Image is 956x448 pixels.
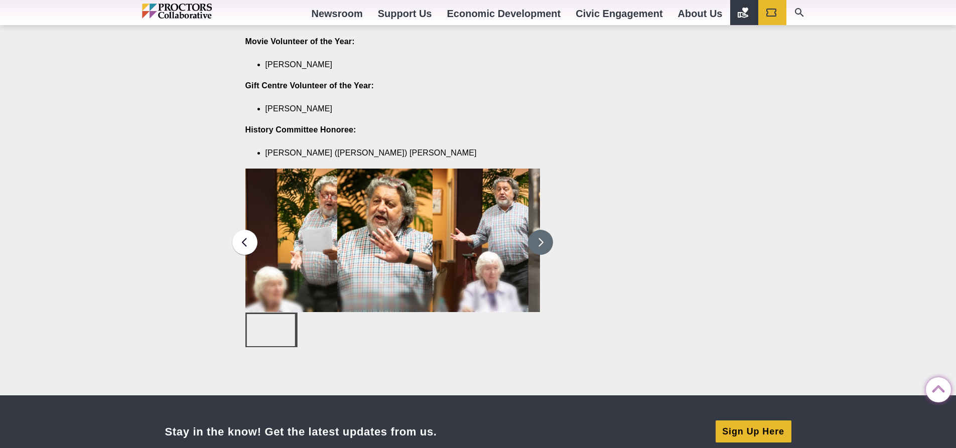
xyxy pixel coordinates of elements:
[245,81,374,90] strong: Gift Centre Volunteer of the Year:
[245,125,356,134] strong: History Committee Honoree:
[528,230,553,255] button: Next slide
[245,37,355,46] strong: Movie Volunteer of the Year:
[232,230,257,255] button: Previous slide
[165,425,437,438] div: Stay in the know! Get the latest updates from us.
[265,59,525,70] li: [PERSON_NAME]
[142,4,255,19] img: Proctors logo
[926,378,946,398] a: Back to Top
[716,420,791,442] a: Sign Up Here
[265,147,525,159] li: [PERSON_NAME] ([PERSON_NAME]) [PERSON_NAME]
[265,103,525,114] li: [PERSON_NAME]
